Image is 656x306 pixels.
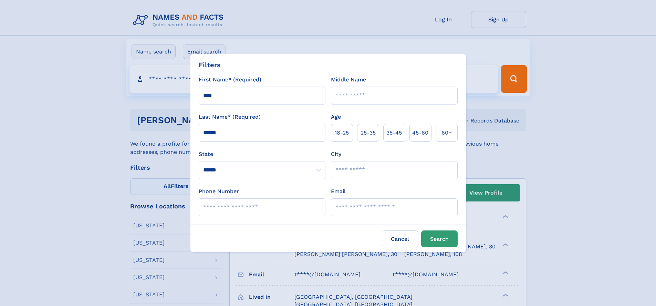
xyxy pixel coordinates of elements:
[199,187,239,196] label: Phone Number
[386,129,402,137] span: 35‑45
[199,76,261,84] label: First Name* (Required)
[441,129,452,137] span: 60+
[199,150,325,158] label: State
[412,129,428,137] span: 45‑60
[199,60,221,70] div: Filters
[199,113,261,121] label: Last Name* (Required)
[331,113,341,121] label: Age
[421,230,458,247] button: Search
[331,187,346,196] label: Email
[331,150,341,158] label: City
[335,129,349,137] span: 18‑25
[361,129,376,137] span: 25‑35
[382,230,418,247] label: Cancel
[331,76,366,84] label: Middle Name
